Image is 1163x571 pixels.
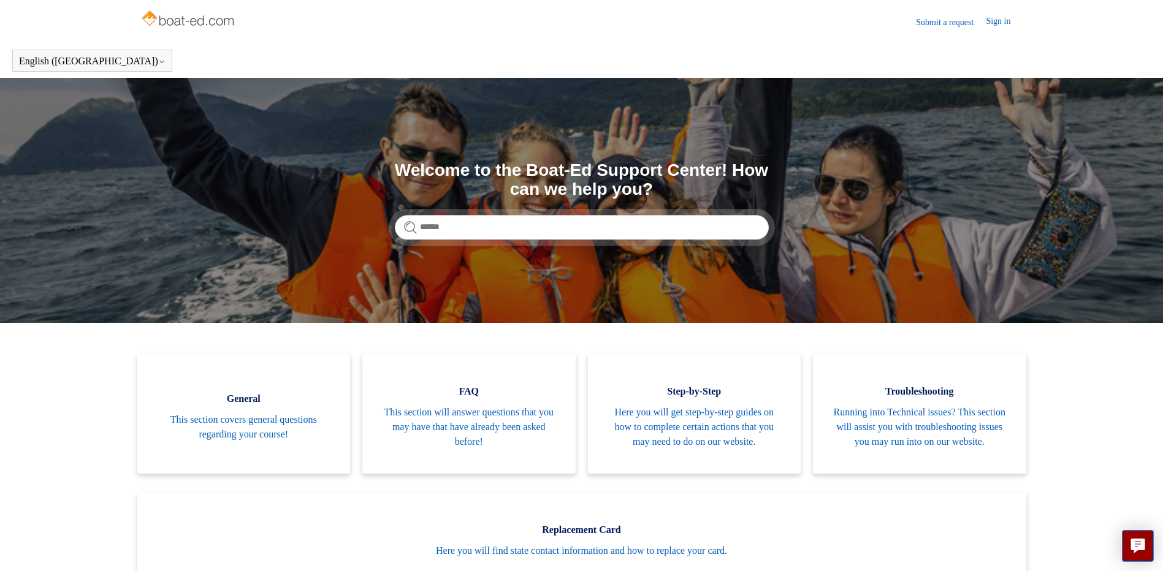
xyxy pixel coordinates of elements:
span: Here you will find state contact information and how to replace your card. [156,543,1008,558]
a: FAQ This section will answer questions that you may have that have already been asked before! [362,354,576,474]
h1: Welcome to the Boat-Ed Support Center! How can we help you? [395,161,769,199]
input: Search [395,215,769,240]
button: English ([GEOGRAPHIC_DATA]) [19,56,166,67]
span: This section covers general questions regarding your course! [156,412,332,442]
a: Submit a request [916,16,986,29]
button: Live chat [1122,530,1154,562]
a: General This section covers general questions regarding your course! [137,354,351,474]
span: FAQ [381,384,557,399]
span: Running into Technical issues? This section will assist you with troubleshooting issues you may r... [831,405,1008,449]
span: This section will answer questions that you may have that have already been asked before! [381,405,557,449]
a: Sign in [986,15,1023,29]
a: Step-by-Step Here you will get step-by-step guides on how to complete certain actions that you ma... [588,354,801,474]
img: Boat-Ed Help Center home page [140,7,238,32]
a: Troubleshooting Running into Technical issues? This section will assist you with troubleshooting ... [813,354,1026,474]
span: Replacement Card [156,523,1008,537]
span: Here you will get step-by-step guides on how to complete certain actions that you may need to do ... [606,405,783,449]
span: Step-by-Step [606,384,783,399]
span: Troubleshooting [831,384,1008,399]
span: General [156,391,332,406]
